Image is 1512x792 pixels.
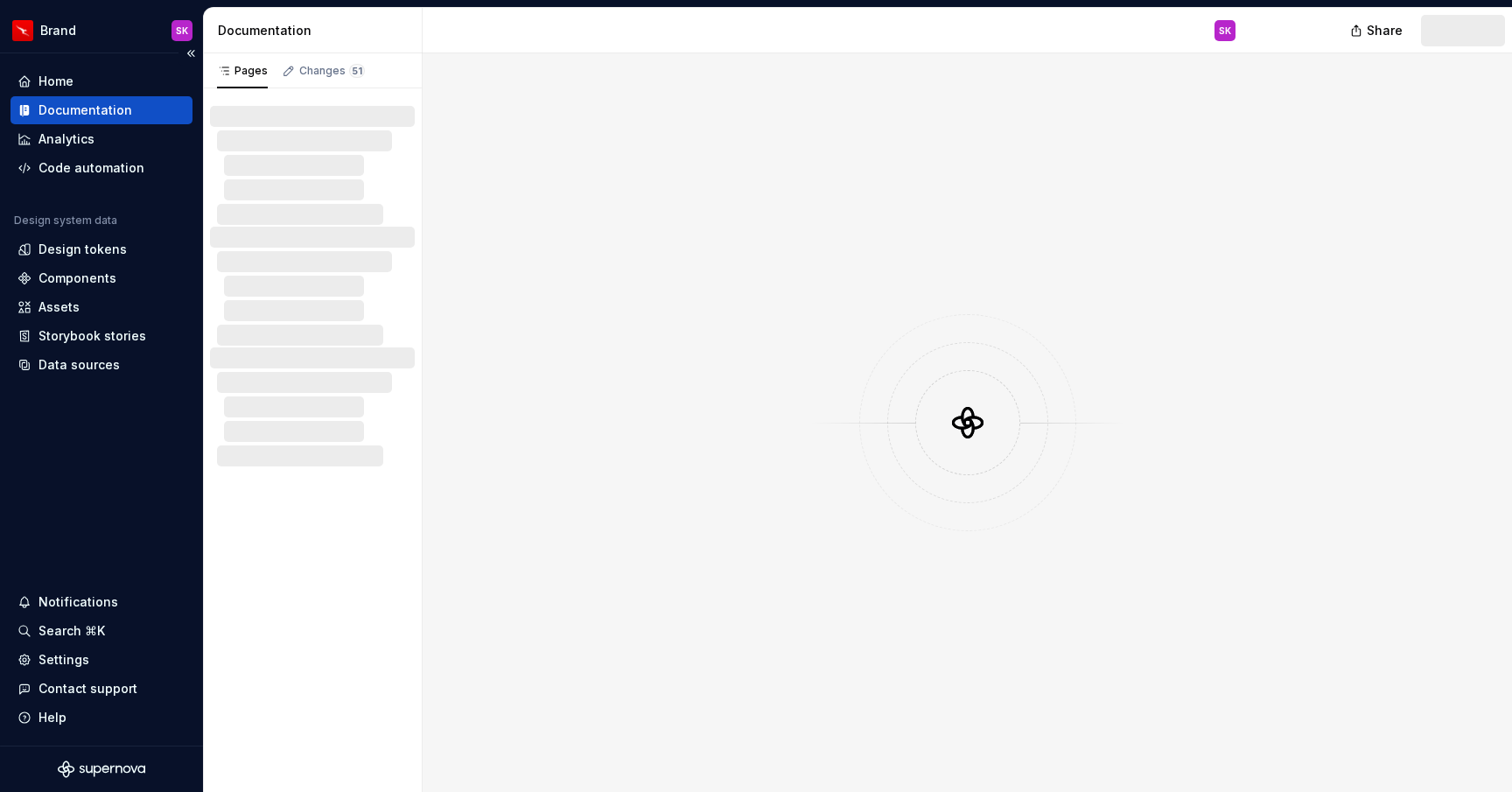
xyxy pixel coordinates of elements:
button: Collapse sidebar [178,41,203,66]
div: Documentation [38,102,132,119]
a: Analytics [10,125,192,153]
button: Contact support [10,675,192,703]
a: Settings [10,646,192,674]
div: Design system data [14,214,117,228]
div: Contact support [38,680,137,697]
a: Code automation [10,154,192,182]
a: Design tokens [10,235,192,263]
a: Data sources [10,351,192,379]
div: Settings [38,651,89,669]
div: Documentation [218,22,415,39]
button: BrandSK [3,11,199,49]
div: Home [38,73,73,90]
a: Components [10,264,192,292]
div: Components [38,270,116,287]
a: Assets [10,293,192,321]
img: 6b187050-a3ed-48aa-8485-808e17fcee26.png [12,20,33,41]
div: Analytics [38,130,94,148]
a: Documentation [10,96,192,124]
div: SK [176,24,188,38]
div: Storybook stories [38,327,146,345]
div: Assets [38,298,80,316]
div: Changes [299,64,365,78]
button: Search ⌘K [10,617,192,645]
div: Code automation [38,159,144,177]
div: Pages [217,64,268,78]
button: Share [1341,15,1414,46]
div: Help [38,709,66,726]
div: Design tokens [38,241,127,258]
button: Notifications [10,588,192,616]
a: Home [10,67,192,95]
div: Search ⌘K [38,622,105,640]
button: Help [10,704,192,732]
span: 51 [349,64,365,78]
span: Share [1367,22,1403,39]
svg: Supernova Logo [58,760,145,778]
a: Storybook stories [10,322,192,350]
div: Notifications [38,593,118,611]
div: SK [1219,24,1231,38]
div: Brand [40,22,76,39]
div: Data sources [38,356,120,374]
